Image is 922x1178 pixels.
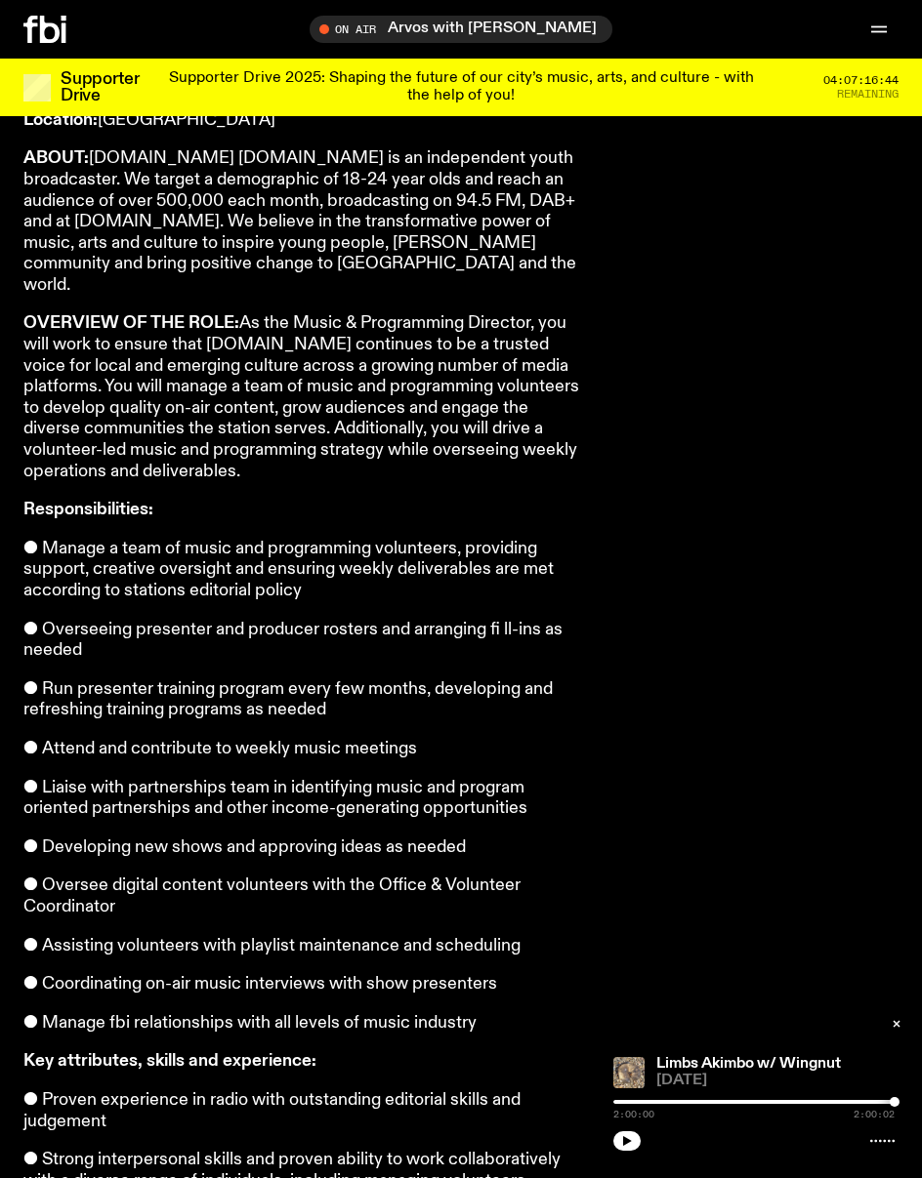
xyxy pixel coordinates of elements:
p: Supporter Drive 2025: Shaping the future of our city’s music, arts, and culture - with the help o... [164,70,758,104]
strong: Key attributes, skills and experience: [23,1052,316,1070]
p: ● Liaise with partnerships team in identifying music and program oriented partnerships and other ... [23,778,586,820]
p: ● Manage fbi relationships with all levels of music industry [23,1013,586,1035]
span: 04:07:16:44 [823,75,899,86]
span: Remaining [837,89,899,100]
p: ● Oversee digital content volunteers with the Office & Volunteer Coordinator [23,875,586,917]
p: [DOMAIN_NAME] [DOMAIN_NAME] is an independent youth broadcaster. We target a demographic of 18-24... [23,148,586,296]
p: ● Run presenter training program every few months, developing and refreshing training programs as... [23,679,586,721]
a: Limbs Akimbo w/ Wingnut [656,1056,841,1072]
strong: Location: [23,111,98,129]
p: ● Assisting volunteers with playlist maintenance and scheduling [23,936,586,957]
p: ● Developing new shows and approving ideas as needed [23,837,586,859]
strong: ABOUT: [23,149,89,167]
span: [DATE] [656,1074,895,1088]
p: As the Music & Programming Director, you will work to ensure that [DOMAIN_NAME] continues to be a... [23,313,586,482]
p: ● Manage a team of music and programming volunteers, providing support, creative oversight and en... [23,539,586,602]
strong: Responsibilities: [23,501,153,518]
p: ● Overseeing presenter and producer rosters and arranging fi ll-ins as needed [23,620,586,662]
span: 2:00:02 [854,1110,895,1119]
p: ● Proven experience in radio with outstanding editorial skills and judgement [23,1090,586,1132]
button: On AirArvos with [PERSON_NAME] [310,16,612,43]
p: ● Attend and contribute to weekly music meetings [23,739,586,760]
h3: Supporter Drive [61,71,139,104]
p: ● Coordinating on-air music interviews with show presenters [23,974,586,995]
span: 2:00:00 [613,1110,654,1119]
p: [GEOGRAPHIC_DATA] [23,110,586,132]
strong: OVERVIEW OF THE ROLE: [23,314,239,332]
